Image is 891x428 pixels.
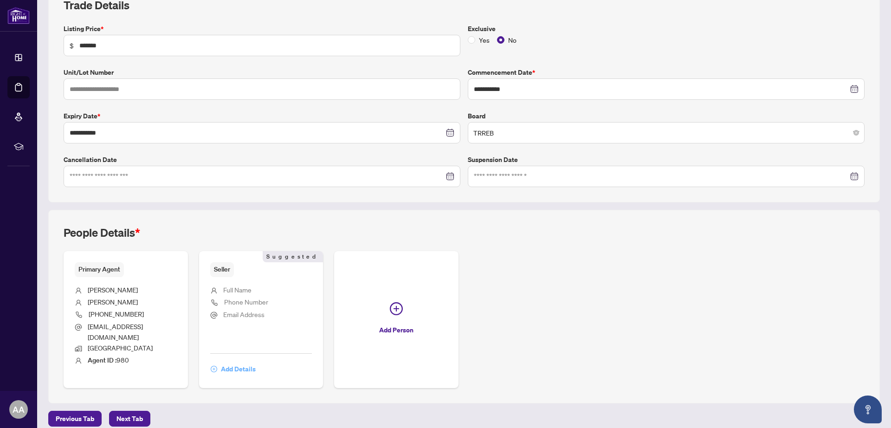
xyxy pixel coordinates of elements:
[223,310,265,318] span: Email Address
[468,67,865,78] label: Commencement Date
[48,411,102,427] button: Previous Tab
[263,251,323,262] span: Suggested
[88,322,143,341] span: [EMAIL_ADDRESS][DOMAIN_NAME]
[853,130,859,136] span: close-circle
[334,251,458,388] button: Add Person
[88,285,138,294] span: [PERSON_NAME]
[468,155,865,165] label: Suspension Date
[504,35,520,45] span: No
[116,411,143,426] span: Next Tab
[223,285,252,294] span: Full Name
[64,67,460,78] label: Unit/Lot Number
[64,24,460,34] label: Listing Price
[475,35,493,45] span: Yes
[70,40,74,51] span: $
[89,310,144,318] span: [PHONE_NUMBER]
[64,111,460,121] label: Expiry Date
[56,411,94,426] span: Previous Tab
[109,411,150,427] button: Next Tab
[88,344,153,352] span: [GEOGRAPHIC_DATA]
[473,124,859,142] span: TRREB
[64,225,140,240] h2: People Details
[379,323,413,337] span: Add Person
[854,396,882,423] button: Open asap
[88,356,129,364] span: 980
[64,155,460,165] label: Cancellation Date
[210,361,256,377] button: Add Details
[75,262,124,277] span: Primary Agent
[88,356,116,364] b: Agent ID :
[390,302,403,315] span: plus-circle
[468,111,865,121] label: Board
[468,24,865,34] label: Exclusive
[13,403,25,416] span: AA
[88,298,138,306] span: [PERSON_NAME]
[221,362,256,376] span: Add Details
[210,262,234,277] span: Seller
[211,366,217,372] span: plus-circle
[7,7,30,24] img: logo
[224,298,268,306] span: Phone Number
